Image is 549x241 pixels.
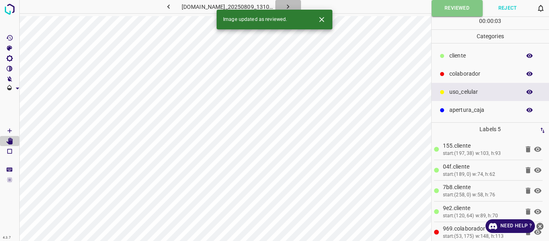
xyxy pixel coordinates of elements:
a: Need Help ? [485,219,535,233]
p: 969.colaborador [443,225,520,233]
div: start:(258, 0) w:58, h:76 [443,192,520,199]
div: start:(189, 0) w:74, h:62 [443,171,520,178]
img: logo [2,2,17,16]
p: 9e2.​​cliente [443,204,520,212]
div: 4.3.7 [1,235,13,241]
p: colaborador [449,70,517,78]
p: ​​cliente [449,51,517,60]
h6: [DOMAIN_NAME]_20250809_131048_000002400.jpg [182,2,275,13]
span: Image updated as reviewed. [223,16,287,23]
div: start:(197, 38) w:103, h:93 [443,150,520,157]
p: apertura_caja [449,106,517,114]
p: 7b8.​​cliente [443,183,520,192]
div: start:(53, 175) w:148, h:113 [443,233,520,240]
p: uso_celular [449,88,517,96]
button: close-help [535,219,545,233]
div: : : [479,17,501,29]
p: 155.​​cliente [443,142,520,150]
div: start:(120, 64) w:89, h:70 [443,212,520,220]
p: 00 [487,17,494,25]
p: 03 [495,17,501,25]
p: 04f.​​cliente [443,163,520,171]
p: 00 [479,17,485,25]
p: Labels 5 [434,123,547,136]
button: Close [314,12,329,27]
